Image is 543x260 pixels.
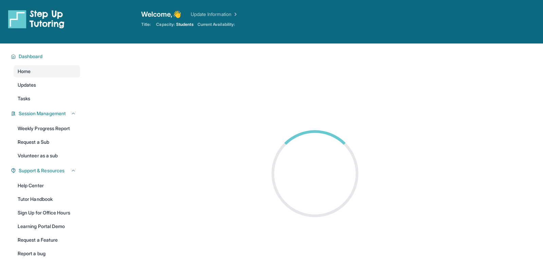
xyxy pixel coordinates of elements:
[14,92,80,105] a: Tasks
[14,234,80,246] a: Request a Feature
[14,193,80,205] a: Tutor Handbook
[18,95,30,102] span: Tasks
[14,136,80,148] a: Request a Sub
[191,11,238,18] a: Update Information
[141,10,181,19] span: Welcome, 👋
[156,22,175,27] span: Capacity:
[231,11,238,18] img: Chevron Right
[8,10,64,29] img: logo
[14,65,80,77] a: Home
[14,220,80,232] a: Learning Portal Demo
[16,53,76,60] button: Dashboard
[18,82,36,88] span: Updates
[19,53,43,60] span: Dashboard
[14,150,80,162] a: Volunteer as a sub
[198,22,235,27] span: Current Availability:
[176,22,193,27] span: Students
[14,247,80,260] a: Report a bug
[14,79,80,91] a: Updates
[16,110,76,117] button: Session Management
[14,122,80,135] a: Weekly Progress Report
[19,110,66,117] span: Session Management
[18,68,31,75] span: Home
[14,179,80,192] a: Help Center
[19,167,64,174] span: Support & Resources
[14,207,80,219] a: Sign Up for Office Hours
[141,22,151,27] span: Title:
[16,167,76,174] button: Support & Resources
